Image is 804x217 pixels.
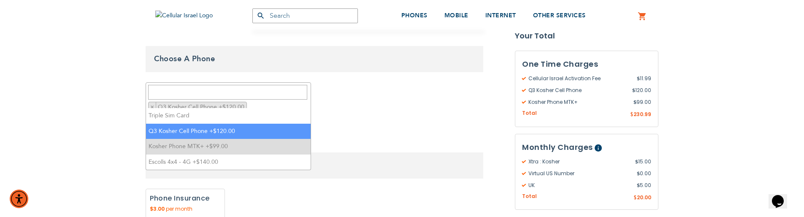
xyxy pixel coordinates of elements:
[630,111,633,119] span: $
[769,183,796,209] iframe: chat widget
[146,139,311,155] li: Kosher Phone MTK+ +$99.00
[522,75,637,82] span: Cellular Israel Activation Fee
[146,124,311,139] li: Q3 Kosher Cell Phone +$120.00
[149,102,156,113] button: Remove item
[522,182,637,189] span: UK
[637,75,651,82] span: 11.99
[633,98,651,106] span: 99.00
[522,158,635,165] span: Xtra : Kosher
[148,102,247,113] li: Q3 Kosher Cell Phone +$120.00
[515,30,658,42] strong: Your Total
[146,46,483,72] h3: Choose A Phone
[522,170,637,177] span: Virtual US Number
[522,58,651,71] h3: One Time Charges
[444,11,468,19] span: MOBILE
[635,158,651,165] span: 15.00
[146,155,311,170] li: Escolls 4x4 - 4G +$140.00
[146,108,311,124] li: Triple Sim Card
[155,11,236,21] img: Cellular Israel Logo
[252,8,358,23] input: Search
[637,194,651,201] span: 20.00
[148,85,307,100] textarea: Search
[632,87,651,94] span: 120.00
[146,152,483,179] h3: We offer phone insurance
[633,98,636,106] span: $
[633,194,637,202] span: $
[522,98,633,106] span: Kosher Phone MTK+
[632,87,635,94] span: $
[10,190,28,208] div: Accessibility Menu
[533,11,586,19] span: OTHER SERVICES
[637,182,651,189] span: 5.00
[522,193,537,201] span: Total
[522,87,632,94] span: Q3 Kosher Cell Phone
[637,182,640,189] span: $
[637,170,640,177] span: $
[150,103,154,111] span: ×
[522,142,593,152] span: Monthly Charges
[522,109,537,117] span: Total
[633,111,651,118] span: 230.99
[637,75,640,82] span: $
[157,103,246,111] span: Q3 Kosher Cell Phone +$120.00
[635,158,638,165] span: $
[401,11,428,19] span: PHONES
[485,11,516,19] span: INTERNET
[595,144,602,152] span: Help
[637,170,651,177] span: 0.00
